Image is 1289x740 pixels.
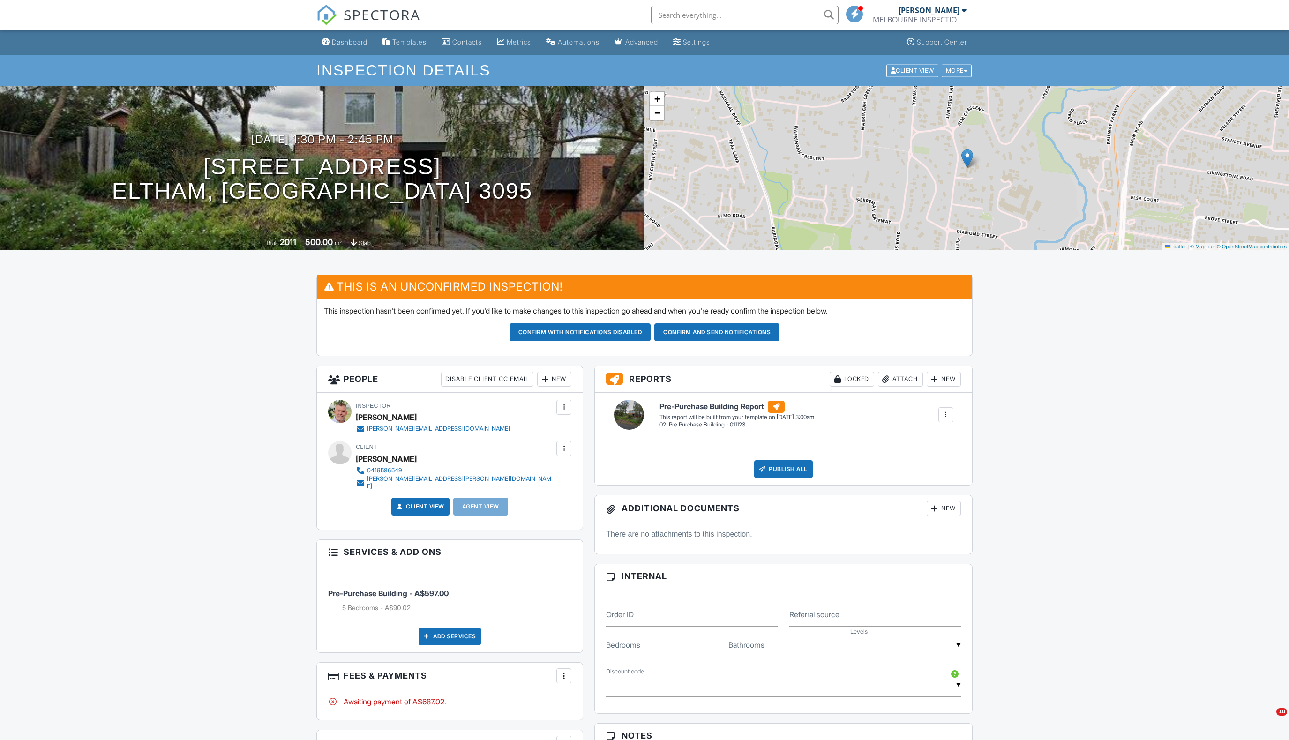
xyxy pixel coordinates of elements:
[850,628,868,636] label: Levels
[654,323,779,341] button: Confirm and send notifications
[830,372,874,387] div: Locked
[885,67,941,74] a: Client View
[359,239,371,247] span: slab
[356,466,554,475] a: 0419586549
[335,239,342,247] span: m²
[392,38,427,46] div: Templates
[659,413,814,421] div: This report will be built from your template on [DATE] 3:00am
[266,239,278,247] span: Built
[542,34,603,51] a: Automations (Basic)
[1190,244,1215,249] a: © MapTiler
[942,64,972,77] div: More
[1165,244,1186,249] a: Leaflet
[728,634,839,657] input: Bathrooms
[659,421,814,429] div: 02. Pre Purchase Building - 011123
[316,13,420,32] a: SPECTORA
[356,452,417,466] div: [PERSON_NAME]
[899,6,959,15] div: [PERSON_NAME]
[280,237,296,247] div: 2011
[903,34,971,51] a: Support Center
[324,306,965,316] p: This inspection hasn't been confirmed yet. If you'd like to make changes to this inspection go ah...
[493,34,535,51] a: Metrics
[650,92,664,106] a: Zoom in
[317,275,972,298] h3: This is an Unconfirmed Inspection!
[595,495,972,522] h3: Additional Documents
[595,564,972,589] h3: Internal
[650,106,664,120] a: Zoom out
[316,5,337,25] img: The Best Home Inspection Software - Spectora
[654,93,660,105] span: +
[367,475,554,490] div: [PERSON_NAME][EMAIL_ADDRESS][PERSON_NAME][DOMAIN_NAME]
[1217,244,1287,249] a: © OpenStreetMap contributors
[1257,708,1280,731] iframe: Intercom live chat
[316,62,973,79] h1: Inspection Details
[305,237,333,247] div: 500.00
[379,34,430,51] a: Templates
[537,372,571,387] div: New
[328,696,571,707] div: Awaiting payment of A$687.02.
[332,38,367,46] div: Dashboard
[342,603,571,613] li: Add on: 5 Bedrooms
[683,38,710,46] div: Settings
[611,34,662,51] a: Advanced
[886,64,938,77] div: Client View
[659,401,814,413] h6: Pre-Purchase Building Report
[356,443,377,450] span: Client
[606,640,640,650] label: Bedrooms
[441,372,533,387] div: Disable Client CC Email
[251,133,394,146] h3: [DATE] 1:30 pm - 2:45 pm
[927,372,961,387] div: New
[728,640,764,650] label: Bathrooms
[961,149,973,168] img: Marker
[356,402,390,409] span: Inspector
[625,38,658,46] div: Advanced
[367,425,510,433] div: [PERSON_NAME][EMAIL_ADDRESS][DOMAIN_NAME]
[419,628,481,645] div: Add Services
[367,467,402,474] div: 0419586549
[112,155,533,204] h1: [STREET_ADDRESS] Eltham, [GEOGRAPHIC_DATA] 3095
[317,540,583,564] h3: Services & Add ons
[1187,244,1189,249] span: |
[927,501,961,516] div: New
[754,460,813,478] div: Publish All
[558,38,600,46] div: Automations
[395,502,444,511] a: Client View
[328,571,571,620] li: Service: Pre-Purchase Building
[317,366,583,393] h3: People
[1276,708,1287,716] span: 10
[328,589,449,598] span: Pre-Purchase Building - A$597.00
[873,15,967,24] div: MELBOURNE INSPECTION SERVICES
[356,475,554,490] a: [PERSON_NAME][EMAIL_ADDRESS][PERSON_NAME][DOMAIN_NAME]
[606,609,634,620] label: Order ID
[507,38,531,46] div: Metrics
[789,609,839,620] label: Referral source
[606,529,961,539] p: There are no attachments to this inspection.
[356,410,417,424] div: [PERSON_NAME]
[317,663,583,689] h3: Fees & Payments
[438,34,486,51] a: Contacts
[344,5,420,24] span: SPECTORA
[606,667,644,676] label: Discount code
[606,634,717,657] input: Bedrooms
[356,424,510,434] a: [PERSON_NAME][EMAIL_ADDRESS][DOMAIN_NAME]
[917,38,967,46] div: Support Center
[669,34,714,51] a: Settings
[651,6,839,24] input: Search everything...
[595,366,972,393] h3: Reports
[318,34,371,51] a: Dashboard
[452,38,482,46] div: Contacts
[510,323,651,341] button: Confirm with notifications disabled
[878,372,923,387] div: Attach
[654,107,660,119] span: −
